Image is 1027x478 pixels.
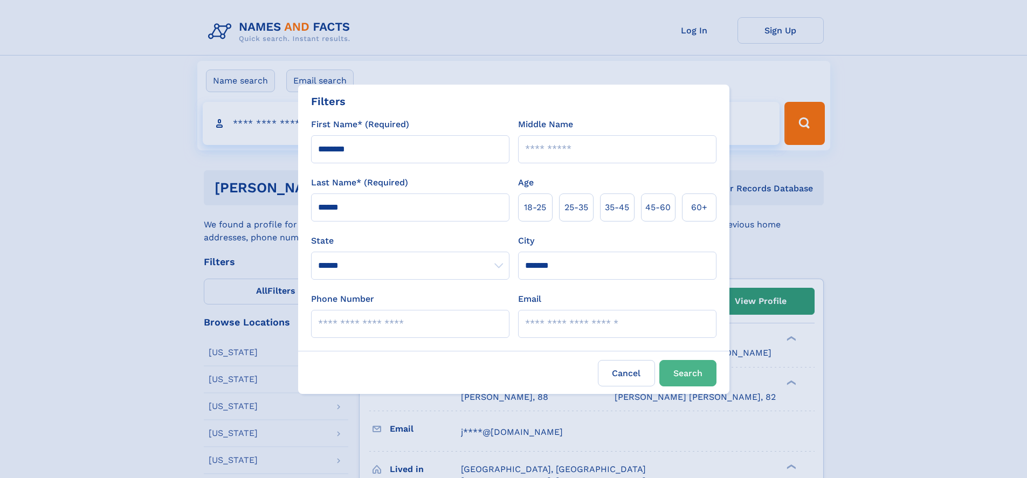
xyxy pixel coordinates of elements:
label: Cancel [598,360,655,386]
span: 18‑25 [524,201,546,214]
label: Last Name* (Required) [311,176,408,189]
span: 25‑35 [564,201,588,214]
button: Search [659,360,716,386]
label: Email [518,293,541,306]
div: Filters [311,93,346,109]
label: State [311,234,509,247]
label: Phone Number [311,293,374,306]
label: Age [518,176,534,189]
span: 35‑45 [605,201,629,214]
span: 45‑60 [645,201,671,214]
label: City [518,234,534,247]
label: Middle Name [518,118,573,131]
span: 60+ [691,201,707,214]
label: First Name* (Required) [311,118,409,131]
